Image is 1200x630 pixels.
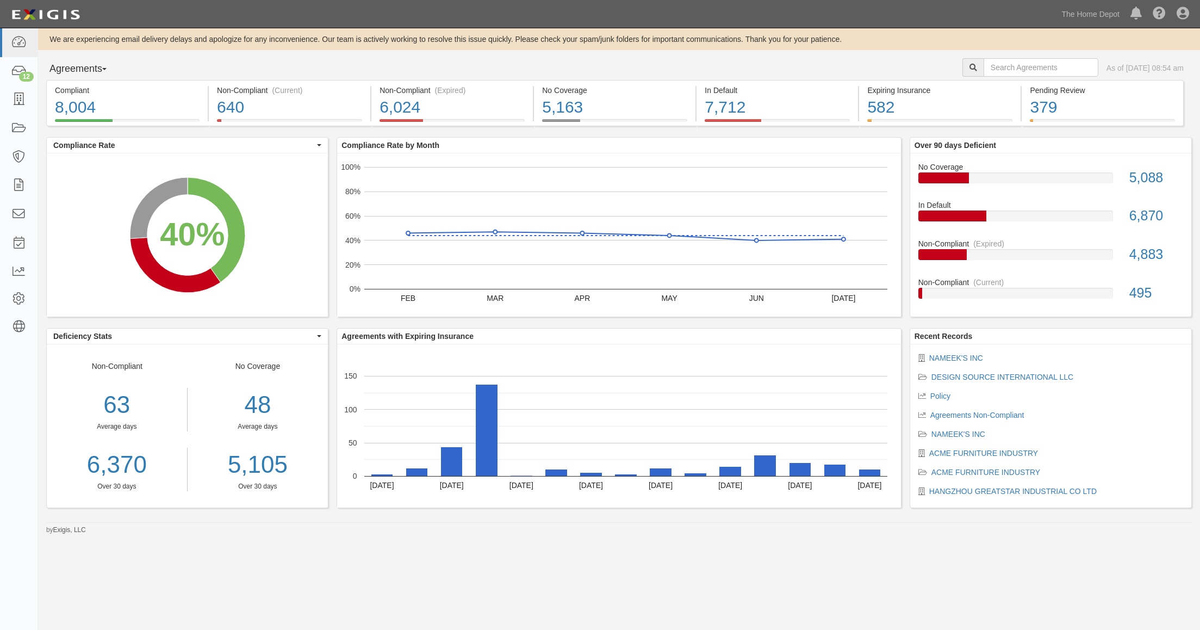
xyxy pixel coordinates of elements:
a: NAMEEK'S INC [929,354,983,362]
div: Over 30 days [196,482,320,491]
div: (Current) [973,277,1004,288]
div: In Default [910,200,1191,211]
button: Agreements [46,58,128,80]
a: Compliant8,004 [46,119,208,128]
text: [DATE] [649,481,673,490]
text: 0% [350,285,360,293]
text: MAY [662,294,678,302]
text: 40% [345,236,360,245]
text: [DATE] [579,481,603,490]
a: Expiring Insurance582 [859,119,1021,128]
b: Over 90 days Deficient [915,141,996,150]
div: No Coverage [910,162,1191,172]
a: Agreements Non-Compliant [930,411,1024,419]
a: Non-Compliant(Current)640 [209,119,370,128]
a: 5,105 [196,448,320,482]
div: Average days [47,422,187,431]
div: Average days [196,422,320,431]
a: No Coverage5,088 [918,162,1183,200]
b: Compliance Rate by Month [341,141,439,150]
div: 8,004 [55,96,200,119]
div: We are experiencing email delivery delays and apologize for any inconvenience. Our team is active... [38,34,1200,45]
a: HANGZHOU GREATSTAR INDUSTRIAL CO LTD [929,487,1097,496]
div: (Expired) [435,85,466,96]
a: ACME FURNITURE INDUSTRY [931,468,1040,477]
a: Exigis, LLC [53,526,86,534]
div: 12 [19,72,34,82]
div: (Current) [272,85,302,96]
b: Recent Records [915,332,973,341]
a: NAMEEK'S INC [931,430,985,438]
div: 640 [217,96,362,119]
text: JUN [749,294,764,302]
text: [DATE] [370,481,394,490]
button: Deficiency Stats [47,329,328,344]
div: 5,163 [542,96,687,119]
svg: A chart. [47,153,328,317]
div: 48 [196,388,320,422]
text: 100 [344,405,357,413]
a: Pending Review379 [1022,119,1183,128]
div: Non-Compliant [47,361,188,491]
a: Non-Compliant(Current)495 [918,277,1183,307]
div: No Coverage [542,85,687,96]
div: 5,088 [1121,168,1191,188]
a: Policy [930,392,950,400]
text: [DATE] [788,481,812,490]
div: 495 [1121,283,1191,303]
text: [DATE] [858,481,882,490]
div: Compliant [55,85,200,96]
div: 582 [867,96,1012,119]
div: 63 [47,388,187,422]
div: Non-Compliant (Current) [217,85,362,96]
div: 7,712 [705,96,850,119]
a: In Default6,870 [918,200,1183,238]
text: [DATE] [832,294,856,302]
i: Help Center - Complianz [1153,8,1166,21]
text: FEB [401,294,415,302]
div: In Default [705,85,850,96]
text: 0 [353,472,357,480]
div: Over 30 days [47,482,187,491]
text: APR [575,294,590,302]
b: Agreements with Expiring Insurance [341,332,474,341]
div: As of [DATE] 08:54 am [1106,63,1184,73]
text: [DATE] [509,481,533,490]
div: 379 [1030,96,1174,119]
div: 6,870 [1121,206,1191,226]
text: 80% [345,187,360,196]
a: Non-Compliant(Expired)6,024 [371,119,533,128]
svg: A chart. [337,344,901,508]
text: 100% [341,163,360,171]
a: In Default7,712 [697,119,858,128]
div: 40% [160,211,225,257]
small: by [46,526,86,535]
div: 4,883 [1121,245,1191,264]
div: No Coverage [188,361,328,491]
span: Compliance Rate [53,140,314,151]
text: MAR [487,294,503,302]
text: 50 [349,438,357,447]
div: Expiring Insurance [867,85,1012,96]
img: logo-5460c22ac91f19d4615b14bd174203de0afe785f0fc80cf4dbbc73dc1793850b.png [8,5,83,24]
div: Non-Compliant [910,277,1191,288]
a: 6,370 [47,448,187,482]
div: Non-Compliant (Expired) [380,85,525,96]
a: The Home Depot [1056,3,1125,25]
div: (Expired) [973,238,1004,249]
input: Search Agreements [984,58,1098,77]
button: Compliance Rate [47,138,328,153]
svg: A chart. [337,153,901,317]
div: Pending Review [1030,85,1174,96]
text: 20% [345,260,360,269]
span: Deficiency Stats [53,331,314,342]
text: 150 [344,372,357,380]
text: [DATE] [440,481,464,490]
div: Non-Compliant [910,238,1191,249]
a: ACME FURNITURE INDUSTRY [929,449,1038,458]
